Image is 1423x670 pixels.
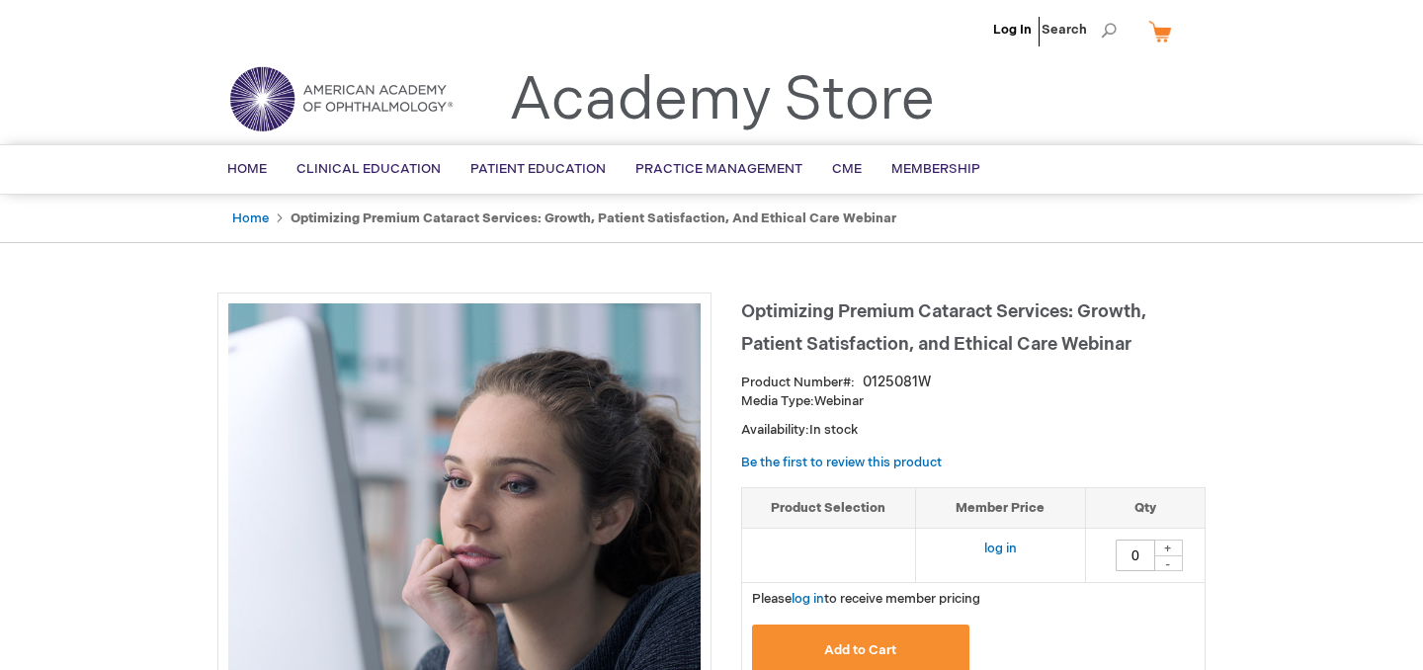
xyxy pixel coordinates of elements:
input: Qty [1116,540,1155,571]
span: Home [227,161,267,177]
a: Log In [993,22,1032,38]
p: Availability: [741,421,1206,440]
span: Membership [891,161,980,177]
strong: Product Number [741,375,855,390]
th: Member Price [915,487,1085,529]
span: CME [832,161,862,177]
div: - [1153,555,1183,571]
span: Add to Cart [824,642,896,658]
a: Home [232,210,269,226]
span: Please to receive member pricing [752,591,980,607]
a: Academy Store [509,65,935,136]
th: Product Selection [742,487,915,529]
span: Patient Education [470,161,606,177]
strong: Optimizing Premium Cataract Services: Growth, Patient Satisfaction, and Ethical Care Webinar [291,210,896,226]
div: + [1153,540,1183,556]
span: Practice Management [635,161,802,177]
span: In stock [809,422,858,438]
a: log in [984,541,1017,556]
div: 0125081W [863,373,931,392]
a: Be the first to review this product [741,455,942,470]
span: Clinical Education [296,161,441,177]
th: Qty [1085,487,1205,529]
p: Webinar [741,392,1206,411]
a: log in [792,591,824,607]
strong: Media Type: [741,393,814,409]
span: Optimizing Premium Cataract Services: Growth, Patient Satisfaction, and Ethical Care Webinar [741,301,1146,355]
span: Search [1042,10,1117,49]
